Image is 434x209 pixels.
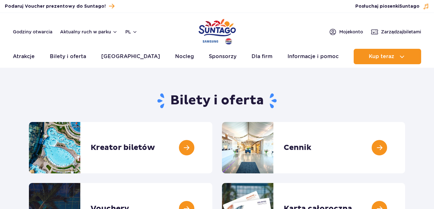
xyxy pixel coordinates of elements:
[60,29,118,34] button: Aktualny ruch w parku
[13,49,35,64] a: Atrakcje
[5,3,106,10] span: Podaruj Voucher prezentowy do Suntago!
[13,29,52,35] a: Godziny otwarcia
[369,54,394,59] span: Kup teraz
[252,49,272,64] a: Dla firm
[371,28,421,36] a: Zarządzajbiletami
[381,29,421,35] span: Zarządzaj biletami
[5,2,114,11] a: Podaruj Voucher prezentowy do Suntago!
[288,49,339,64] a: Informacje i pomoc
[50,49,86,64] a: Bilety i oferta
[355,3,420,10] span: Posłuchaj piosenki
[29,92,405,109] h1: Bilety i oferta
[354,49,421,64] button: Kup teraz
[209,49,236,64] a: Sponsorzy
[101,49,160,64] a: [GEOGRAPHIC_DATA]
[329,28,363,36] a: Mojekonto
[175,49,194,64] a: Nocleg
[355,3,429,10] button: Posłuchaj piosenkiSuntago
[339,29,363,35] span: Moje konto
[199,16,236,46] a: Park of Poland
[125,29,137,35] button: pl
[399,4,420,9] span: Suntago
